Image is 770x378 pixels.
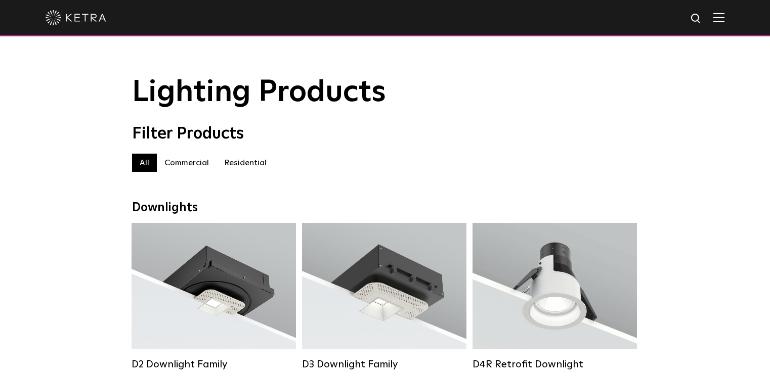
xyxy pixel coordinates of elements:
[690,13,703,25] img: search icon
[132,124,638,144] div: Filter Products
[713,13,724,22] img: Hamburger%20Nav.svg
[132,358,296,370] div: D2 Downlight Family
[132,154,157,172] label: All
[473,358,637,370] div: D4R Retrofit Downlight
[473,223,637,370] a: D4R Retrofit Downlight Lumen Output:800Colors:White / BlackBeam Angles:15° / 25° / 40° / 60°Watta...
[132,223,296,370] a: D2 Downlight Family Lumen Output:1200Colors:White / Black / Gloss Black / Silver / Bronze / Silve...
[46,10,106,25] img: ketra-logo-2019-white
[132,77,386,108] span: Lighting Products
[302,223,466,370] a: D3 Downlight Family Lumen Output:700 / 900 / 1100Colors:White / Black / Silver / Bronze / Paintab...
[157,154,217,172] label: Commercial
[302,358,466,370] div: D3 Downlight Family
[132,201,638,215] div: Downlights
[217,154,274,172] label: Residential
